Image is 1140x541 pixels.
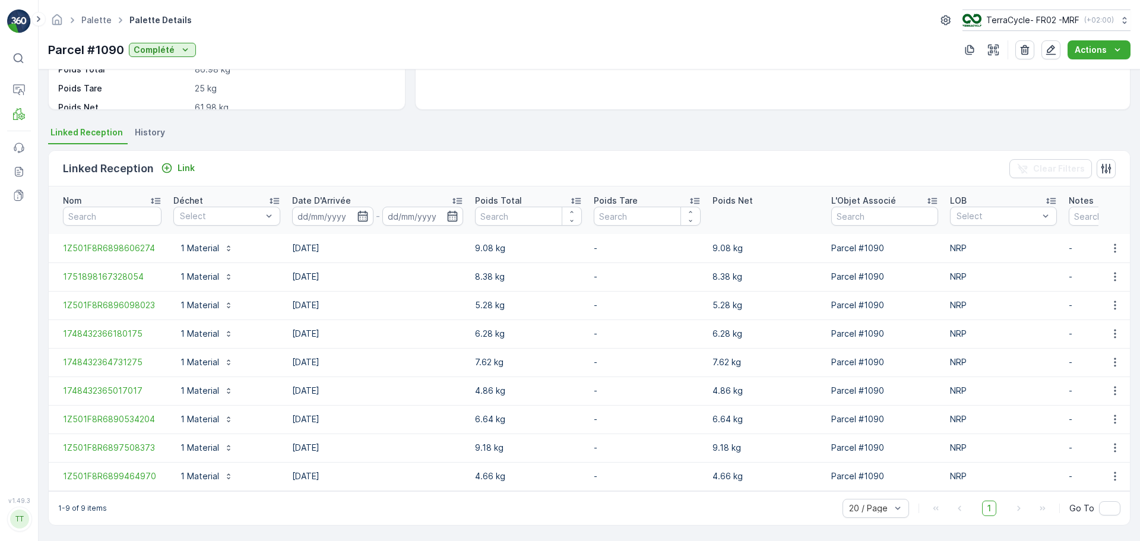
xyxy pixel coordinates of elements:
td: [DATE] [286,262,469,291]
span: 1Z501F8R6896098023 [63,299,161,311]
p: - [594,413,701,425]
p: 6.64 kg [712,413,819,425]
a: 1748432366180175 [63,328,161,340]
p: 1 Material [180,470,219,482]
p: Parcel #1090 [48,41,124,59]
button: 1 Material [173,467,240,486]
input: dd/mm/yyyy [382,207,464,226]
a: 1Z501F8R6897508373 [63,442,161,454]
p: - [594,470,701,482]
a: 1Z501F8R6890534204 [63,413,161,425]
p: 9.18 kg [475,442,582,454]
td: [DATE] [286,348,469,377]
a: 1748432365017017 [63,385,161,397]
td: Parcel #1090 [825,262,944,291]
button: 1 Material [173,239,240,258]
p: Actions [1075,44,1107,56]
input: Search [63,207,161,226]
p: Link [178,162,195,174]
p: Poids Net [58,102,190,113]
td: [DATE] [286,405,469,434]
p: Select [180,210,262,222]
a: Homepage [50,18,64,28]
p: - [376,209,380,223]
p: 25 kg [195,83,392,94]
td: NRP [944,319,1063,348]
td: NRP [944,234,1063,262]
p: 1 Material [180,242,219,254]
td: NRP [944,377,1063,405]
p: 61.98 kg [195,102,392,113]
p: - [594,328,701,340]
a: 1Z501F8R6898606274 [63,242,161,254]
p: Poids Tare [58,83,190,94]
button: TerraCycle- FR02 -MRF(+02:00) [962,10,1130,31]
img: terracycle.png [962,14,981,27]
td: NRP [944,348,1063,377]
td: NRP [944,434,1063,462]
p: Déchet [173,195,203,207]
td: NRP [944,405,1063,434]
p: - [594,271,701,283]
p: TerraCycle- FR02 -MRF [986,14,1079,26]
p: 4.86 kg [712,385,819,397]
a: 1Z501F8R6899464970 [63,470,161,482]
input: Search [594,207,701,226]
td: NRP [944,262,1063,291]
span: v 1.49.3 [7,497,31,504]
p: Poids Total [58,64,190,75]
p: 9.08 kg [712,242,819,254]
a: Palette [81,15,112,25]
p: 1 Material [180,328,219,340]
p: Clear Filters [1033,163,1085,175]
td: Parcel #1090 [825,434,944,462]
p: 8.38 kg [712,271,819,283]
p: - [594,442,701,454]
div: TT [10,510,29,529]
p: 1 Material [180,356,219,368]
p: 7.62 kg [712,356,819,368]
button: Clear Filters [1009,159,1092,178]
p: 1-9 of 9 items [58,504,107,513]
p: 1 Material [180,413,219,425]
p: Linked Reception [63,160,154,177]
p: Poids Total [475,195,522,207]
button: 1 Material [173,438,240,457]
span: Palette Details [127,14,194,26]
p: 1 Material [180,299,219,311]
p: Complété [134,44,175,56]
td: Parcel #1090 [825,348,944,377]
td: [DATE] [286,319,469,348]
td: Parcel #1090 [825,405,944,434]
button: 1 Material [173,353,240,372]
span: 1 [982,501,996,516]
p: 8.38 kg [475,271,582,283]
p: 6.64 kg [475,413,582,425]
td: [DATE] [286,234,469,262]
button: 1 Material [173,324,240,343]
p: Nom [63,195,82,207]
p: 5.28 kg [712,299,819,311]
p: 6.28 kg [475,328,582,340]
p: - [594,299,701,311]
p: Poids Tare [594,195,638,207]
span: History [135,126,165,138]
td: Parcel #1090 [825,291,944,319]
td: [DATE] [286,434,469,462]
button: 1 Material [173,381,240,400]
p: 5.28 kg [475,299,582,311]
td: Parcel #1090 [825,462,944,491]
td: Parcel #1090 [825,234,944,262]
span: Linked Reception [50,126,123,138]
a: 1748432364731275 [63,356,161,368]
p: ( +02:00 ) [1084,15,1114,25]
p: 1 Material [180,442,219,454]
td: Parcel #1090 [825,319,944,348]
input: dd/mm/yyyy [292,207,373,226]
a: 1751898167328054 [63,271,161,283]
